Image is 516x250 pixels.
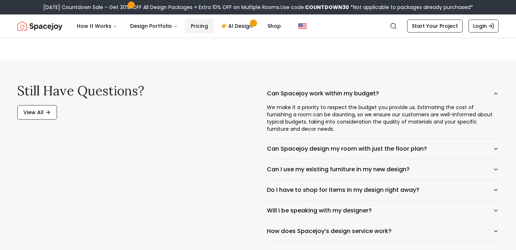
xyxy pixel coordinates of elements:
[305,4,349,11] b: COUNTDOWN30
[17,83,250,98] h2: Still have questions?
[124,19,184,33] button: Design Portfolio
[185,19,214,33] a: Pricing
[468,20,499,33] a: Login
[17,19,62,33] a: Spacejoy
[43,4,473,11] div: [DATE] Countdown Sale – Get 30% OFF All Design Packages + Extra 10% OFF on Multiple Rooms.
[267,221,499,241] button: How does Spacejoy’s design service work?
[267,159,499,180] button: Can I use my existing furniture in my new design?
[267,104,499,138] div: We make it a priority to respect the budget you provide us. Estimating the cost of furnishing a r...
[349,4,473,11] span: *Not applicable to packages already purchased*
[267,104,499,138] div: Can Spacejoy work within my budget?
[267,83,499,104] button: Can Spacejoy work within my budget?
[215,19,260,33] a: AI Design
[267,180,499,200] button: Do I have to shop for items in my design right away?
[267,139,499,159] button: Can Spacejoy design my room with just the floor plan?
[71,19,123,33] button: How It Works
[17,19,62,33] img: Spacejoy Logo
[17,105,57,120] a: View All
[71,19,287,33] nav: Main
[17,14,499,38] nav: Global
[262,19,287,33] a: Shop
[267,201,499,221] button: Will I be speaking with my designer?
[407,20,463,33] a: Start Your Project
[281,4,349,11] span: Use code:
[298,22,307,30] img: United States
